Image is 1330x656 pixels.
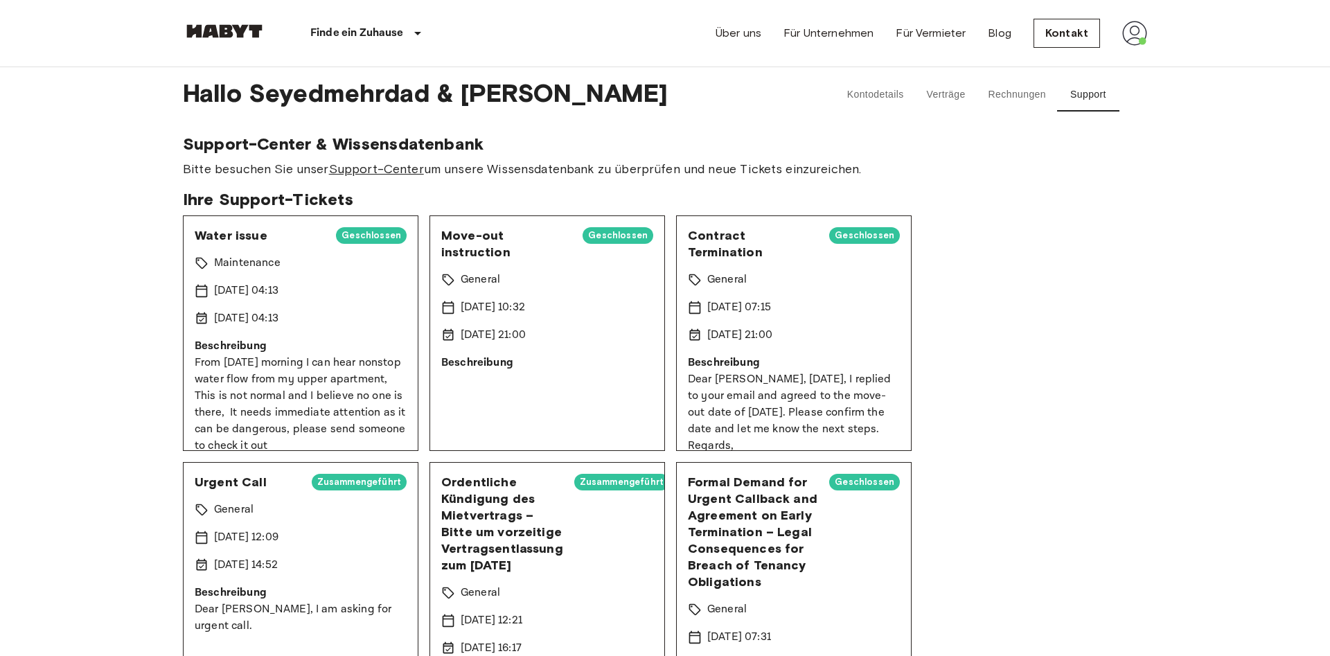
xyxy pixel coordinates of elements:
p: Maintenance [214,255,281,272]
span: Contract Termination [688,227,818,260]
p: [DATE] 04:13 [214,310,278,327]
span: Water issue [195,227,325,244]
span: Geschlossen [336,229,407,242]
p: [DATE] 04:13 [214,283,278,299]
p: Beschreibung [195,338,407,355]
p: Dear [PERSON_NAME], [DATE], I replied to your email and agreed to the move-out date of [DATE]. Pl... [688,371,900,454]
img: Habyt [183,24,266,38]
a: Für Vermieter [896,25,966,42]
p: [DATE] 12:21 [461,612,522,629]
a: Über uns [716,25,761,42]
span: Zusammengeführt [574,475,669,489]
p: [DATE] 12:09 [214,529,278,546]
span: Support-Center & Wissensdatenbank [183,134,1147,154]
p: Beschreibung [441,355,653,371]
span: Formal Demand for Urgent Callback and Agreement on Early Termination – Legal Consequences for Bre... [688,474,818,590]
p: General [214,502,254,518]
span: Hallo Seyedmehrdad & [PERSON_NAME] [183,78,797,112]
p: Beschreibung [195,585,407,601]
span: Urgent Call [195,474,301,490]
p: [DATE] 07:15 [707,299,771,316]
button: Verträge [915,78,977,112]
span: Bitte besuchen Sie unser um unsere Wissensdatenbank zu überprüfen und neue Tickets einzureichen. [183,160,1147,178]
p: [DATE] 21:00 [461,327,526,344]
button: Kontodetails [836,78,915,112]
p: From [DATE] morning I can hear nonstop water flow from my upper apartment, This is not normal and... [195,355,407,454]
span: Ihre Support-Tickets [183,189,1147,210]
p: [DATE] 10:32 [461,299,525,316]
span: Ordentliche Kündigung des Mietvertrags – Bitte um vorzeitige Vertragsentlassung zum [DATE] [441,474,563,574]
span: Geschlossen [583,229,653,242]
img: avatar [1122,21,1147,46]
span: Geschlossen [829,475,900,489]
p: General [707,601,747,618]
p: General [461,272,500,288]
p: General [707,272,747,288]
p: [DATE] 21:00 [707,327,772,344]
button: Support [1057,78,1119,112]
a: Kontakt [1034,19,1100,48]
p: General [461,585,500,601]
span: Move-out instruction [441,227,571,260]
p: [DATE] 14:52 [214,557,278,574]
a: Support-Center [329,161,424,177]
span: Geschlossen [829,229,900,242]
a: Blog [988,25,1011,42]
p: Finde ein Zuhause [310,25,404,42]
p: [DATE] 07:31 [707,629,771,646]
p: Dear [PERSON_NAME], I am asking for urgent call. [195,601,407,635]
a: Für Unternehmen [783,25,874,42]
button: Rechnungen [977,78,1057,112]
p: Beschreibung [688,355,900,371]
span: Zusammengeführt [312,475,407,489]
